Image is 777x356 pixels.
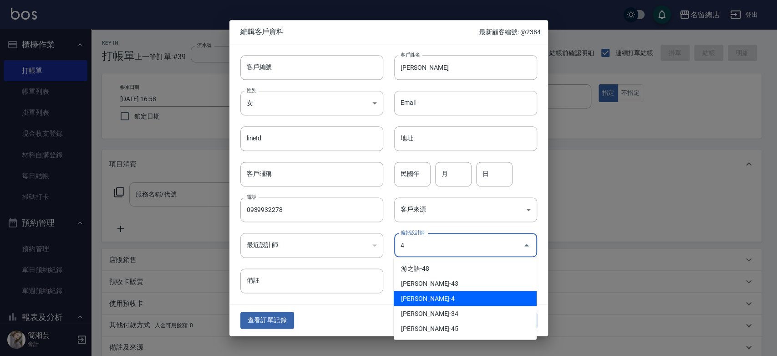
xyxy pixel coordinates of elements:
span: 編輯客戶資料 [240,27,480,36]
p: 最新顧客編號: @2384 [479,27,540,37]
label: 電話 [247,193,256,200]
label: 客戶姓名 [401,51,420,58]
li: [PERSON_NAME]-34 [394,306,537,321]
div: 女 [240,91,383,115]
li: [PERSON_NAME]-4 [394,291,537,306]
li: 游之語-48 [394,261,537,276]
li: [PERSON_NAME]-43 [394,276,537,291]
li: [PERSON_NAME]-45 [394,321,537,336]
label: 偏好設計師 [401,229,424,236]
label: 性別 [247,87,256,93]
button: 查看訂單記錄 [240,312,294,329]
button: Close [519,238,534,253]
